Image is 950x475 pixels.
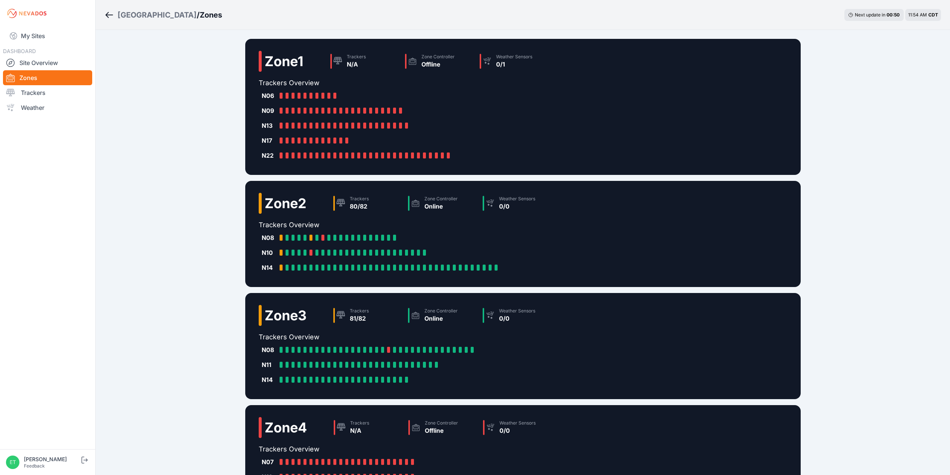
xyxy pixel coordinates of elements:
div: Weather Sensors [499,308,535,314]
a: Weather Sensors0/1 [477,51,551,72]
a: Weather Sensors0/0 [480,305,554,326]
a: My Sites [3,27,92,45]
div: Zone Controller [421,54,455,60]
h2: Trackers Overview [259,78,551,88]
div: Zone Controller [425,420,458,426]
div: N08 [262,233,277,242]
span: DASHBOARD [3,48,36,54]
div: Trackers [350,308,369,314]
div: N14 [262,263,277,272]
a: Site Overview [3,55,92,70]
h2: Trackers Overview [259,332,554,342]
h2: Zone 1 [265,54,303,69]
div: Weather Sensors [499,420,536,426]
h2: Trackers Overview [259,220,554,230]
div: 0/0 [499,202,535,211]
div: N11 [262,360,277,369]
div: 80/82 [350,202,369,211]
div: N10 [262,248,277,257]
div: Zone Controller [424,308,458,314]
div: Zone Controller [424,196,458,202]
img: Ethan Nguyen [6,456,19,469]
a: Weather Sensors0/0 [480,193,554,214]
h2: Zone 4 [265,420,307,435]
h2: Zone 3 [265,308,306,323]
img: Nevados [6,7,48,19]
span: Next update in [855,12,885,18]
div: 0/0 [499,426,536,435]
div: 0/0 [499,314,535,323]
span: 11:54 AM [908,12,927,18]
div: Trackers [350,196,369,202]
a: Trackers80/82 [330,193,405,214]
a: TrackersN/A [331,417,405,438]
div: Online [424,314,458,323]
div: 00 : 50 [887,12,900,18]
div: N07 [262,457,277,466]
div: Online [424,202,458,211]
h2: Trackers Overview [259,444,555,454]
a: Zones [3,70,92,85]
div: Trackers [350,420,369,426]
h3: Zones [200,10,222,20]
div: Offline [421,60,455,69]
div: Trackers [347,54,366,60]
div: N13 [262,121,277,130]
div: N09 [262,106,277,115]
span: / [197,10,200,20]
div: [PERSON_NAME] [24,456,80,463]
a: Weather Sensors0/0 [480,417,555,438]
div: N/A [350,426,369,435]
div: 81/82 [350,314,369,323]
div: N/A [347,60,366,69]
a: Weather [3,100,92,115]
a: [GEOGRAPHIC_DATA] [118,10,197,20]
div: N06 [262,91,277,100]
span: CDT [928,12,938,18]
a: Feedback [24,463,45,469]
div: Offline [425,426,458,435]
a: Trackers81/82 [330,305,405,326]
div: 0/1 [496,60,532,69]
div: N14 [262,375,277,384]
nav: Breadcrumb [105,5,222,25]
div: Weather Sensors [496,54,532,60]
div: N17 [262,136,277,145]
div: N22 [262,151,277,160]
h2: Zone 2 [265,196,306,211]
a: Trackers [3,85,92,100]
a: TrackersN/A [327,51,402,72]
div: Weather Sensors [499,196,535,202]
div: N08 [262,345,277,354]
